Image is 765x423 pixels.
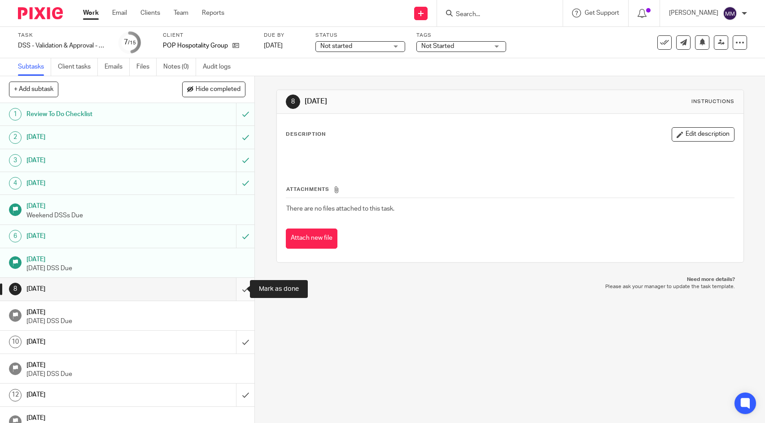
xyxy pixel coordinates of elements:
[18,7,63,19] img: Pixie
[264,32,304,39] label: Due by
[105,58,130,76] a: Emails
[305,97,529,106] h1: [DATE]
[18,58,51,76] a: Subtasks
[26,211,246,220] p: Weekend DSSs Due
[202,9,224,17] a: Reports
[26,108,160,121] h1: Review To Do Checklist
[203,58,237,76] a: Audit logs
[723,6,737,21] img: svg%3E
[315,32,405,39] label: Status
[18,41,108,50] div: DSS - Validation & Approval - week 39
[285,283,735,290] p: Please ask your manager to update the task template.
[26,358,246,370] h1: [DATE]
[136,58,157,76] a: Files
[286,95,300,109] div: 8
[672,127,734,142] button: Edit description
[26,388,160,401] h1: [DATE]
[320,43,352,49] span: Not started
[26,317,246,326] p: [DATE] DSS Due
[9,131,22,144] div: 2
[196,86,240,93] span: Hide completed
[691,98,734,105] div: Instructions
[26,199,246,211] h1: [DATE]
[26,154,160,167] h1: [DATE]
[124,37,136,47] div: 7
[58,58,98,76] a: Client tasks
[26,264,246,273] p: [DATE] DSS Due
[163,58,196,76] a: Notes (0)
[26,306,246,317] h1: [DATE]
[26,229,160,243] h1: [DATE]
[421,43,454,49] span: Not Started
[455,11,536,19] input: Search
[26,282,160,296] h1: [DATE]
[174,9,188,17] a: Team
[83,9,99,17] a: Work
[112,9,127,17] a: Email
[26,253,246,264] h1: [DATE]
[9,82,58,97] button: + Add subtask
[26,335,160,349] h1: [DATE]
[585,10,619,16] span: Get Support
[18,41,108,50] div: DSS - Validation &amp; Approval - week 39
[26,130,160,144] h1: [DATE]
[128,40,136,45] small: /15
[286,229,337,249] button: Attach new file
[182,82,245,97] button: Hide completed
[26,411,246,423] h1: [DATE]
[163,41,228,50] p: POP Hospotality Group
[9,389,22,401] div: 12
[9,108,22,121] div: 1
[18,32,108,39] label: Task
[286,206,394,212] span: There are no files attached to this task.
[163,32,253,39] label: Client
[26,177,160,190] h1: [DATE]
[416,32,506,39] label: Tags
[286,187,329,192] span: Attachments
[285,276,735,283] p: Need more details?
[26,370,246,379] p: [DATE] DSS Due
[9,230,22,242] div: 6
[669,9,718,17] p: [PERSON_NAME]
[9,154,22,167] div: 3
[264,43,283,49] span: [DATE]
[286,131,326,138] p: Description
[9,283,22,295] div: 8
[140,9,160,17] a: Clients
[9,177,22,190] div: 4
[9,336,22,348] div: 10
